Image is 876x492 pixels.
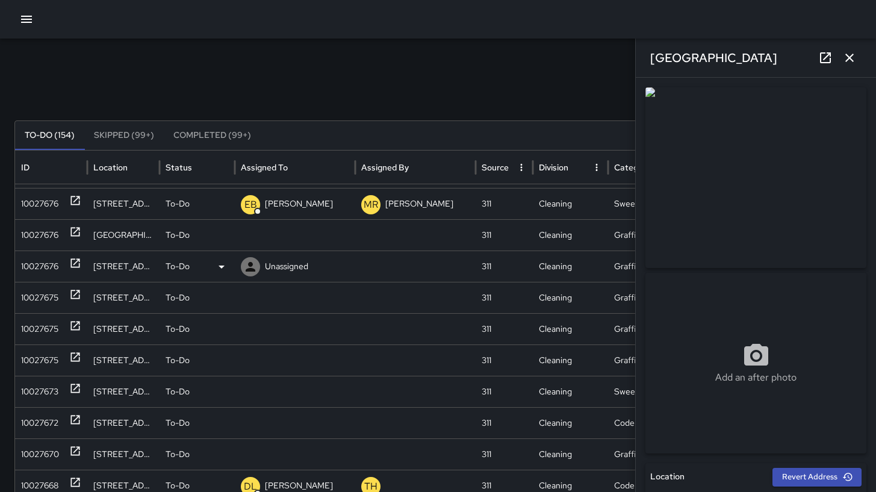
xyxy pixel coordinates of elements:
div: 10027676 [21,188,58,219]
div: 311 [476,282,533,313]
p: Unassigned [265,251,308,282]
p: To-Do [166,220,190,251]
div: Cleaning [533,438,608,470]
div: Source [482,162,509,173]
div: Sweep [608,188,683,219]
div: 311 [476,438,533,470]
div: 10027675 [21,314,58,344]
div: Cleaning [533,282,608,313]
div: 311 [476,407,533,438]
div: 10027676 [21,220,58,251]
p: To-Do [166,408,190,438]
div: 275 8th Street [87,407,160,438]
div: Sweep [608,376,683,407]
div: Cleaning [533,219,608,251]
div: 401 6th Street [87,313,160,344]
div: ID [21,162,30,173]
div: 1515 Folsom Street [87,188,160,219]
div: Graffiti [608,438,683,470]
p: To-Do [166,251,190,282]
div: Graffiti [608,219,683,251]
p: To-Do [166,314,190,344]
div: Cleaning [533,251,608,282]
div: 311 [476,219,533,251]
p: To-Do [166,376,190,407]
div: 311 [476,313,533,344]
p: To-Do [166,188,190,219]
div: Division [539,162,568,173]
div: 12 Washburn Street [87,376,160,407]
p: To-Do [166,345,190,376]
div: Graffiti [608,313,683,344]
div: 10027676 [21,251,58,282]
div: 10027670 [21,439,59,470]
div: 450 6th Street [87,344,160,376]
div: Assigned To [241,162,288,173]
div: 311 [476,188,533,219]
div: Location [93,162,128,173]
div: Graffiti [608,282,683,313]
p: [PERSON_NAME] [265,188,333,219]
div: Graffiti [608,251,683,282]
div: 10027673 [21,376,58,407]
div: Status [166,162,192,173]
div: Cleaning [533,376,608,407]
div: Cleaning [533,188,608,219]
div: 10027675 [21,282,58,313]
p: MR [364,198,378,212]
div: Code Brown [608,407,683,438]
div: 311 [476,344,533,376]
div: 450 6th Street [87,282,160,313]
div: 1015 Folsom Street [87,219,160,251]
button: Skipped (99+) [84,121,164,150]
div: 311 [476,251,533,282]
div: Graffiti [608,344,683,376]
p: EB [244,198,257,212]
p: To-Do [166,282,190,313]
p: [PERSON_NAME] [385,188,453,219]
button: Completed (99+) [164,121,261,150]
button: To-Do (154) [15,121,84,150]
p: To-Do [166,439,190,470]
div: 10027675 [21,345,58,376]
button: Division column menu [588,159,605,176]
div: Cleaning [533,313,608,344]
div: 311 [476,376,533,407]
div: 999 Folsom Street [87,251,160,282]
div: Cleaning [533,407,608,438]
div: Assigned By [361,162,409,173]
button: Source column menu [513,159,530,176]
div: Cleaning [533,344,608,376]
div: Category [614,162,650,173]
div: 10027672 [21,408,58,438]
div: 450 5th Street [87,438,160,470]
